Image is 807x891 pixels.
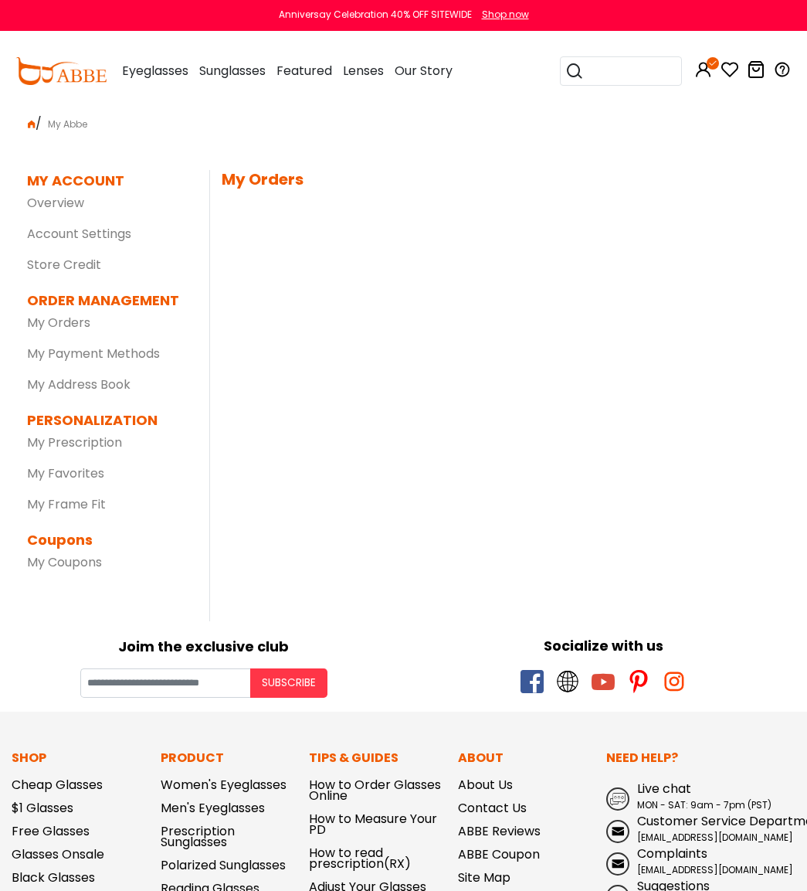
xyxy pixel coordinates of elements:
[637,831,793,844] span: [EMAIL_ADDRESS][DOMAIN_NAME]
[27,529,186,550] dt: Coupons
[250,668,327,698] button: Subscribe
[458,845,540,863] a: ABBE Coupon
[606,812,795,845] a: Customer Service Department [EMAIL_ADDRESS][DOMAIN_NAME]
[27,170,124,191] dt: MY ACCOUNT
[42,117,93,131] span: My Abbe
[27,314,90,332] a: My Orders
[482,8,529,22] div: Shop now
[161,776,287,794] a: Women's Eyeglasses
[276,62,332,80] span: Featured
[637,863,793,876] span: [EMAIL_ADDRESS][DOMAIN_NAME]
[458,799,527,817] a: Contact Us
[27,225,131,243] a: Account Settings
[458,749,592,767] p: About
[627,670,650,693] span: pinterest
[27,495,106,513] a: My Frame Fit
[27,410,186,430] dt: PERSONALIZATION
[309,776,441,804] a: How to Order Glasses Online
[12,822,90,840] a: Free Glasses
[412,635,796,656] div: Socialize with us
[12,749,145,767] p: Shop
[161,822,235,851] a: Prescription Sunglasses
[592,670,615,693] span: youtube
[12,633,396,657] div: Joim the exclusive club
[161,856,286,874] a: Polarized Sunglasses
[27,464,104,482] a: My Favorites
[309,844,411,872] a: How to read prescription(RX)
[27,553,102,571] a: My Coupons
[458,869,510,886] a: Site Map
[222,170,780,189] h5: My Orders
[606,845,795,877] a: Complaints [EMAIL_ADDRESS][DOMAIN_NAME]
[474,8,529,21] a: Shop now
[27,194,84,212] a: Overview
[279,8,472,22] div: Anniversay Celebration 40% OFF SITEWIDE
[161,799,265,817] a: Men's Eyeglasses
[12,869,95,886] a: Black Glasses
[15,108,792,133] div: /
[27,290,186,311] dt: ORDER MANAGEMENT
[12,799,73,817] a: $1 Glasses
[637,845,707,862] span: Complaints
[520,670,544,693] span: facebook
[556,670,579,693] span: twitter
[12,776,103,794] a: Cheap Glasses
[15,57,107,85] img: abbeglasses.com
[28,121,36,128] img: home.png
[395,62,453,80] span: Our Story
[458,822,541,840] a: ABBE Reviews
[199,62,266,80] span: Sunglasses
[122,62,188,80] span: Eyeglasses
[309,810,437,838] a: How to Measure Your PD
[637,798,771,811] span: MON - SAT: 9am - 7pm (PST)
[161,749,294,767] p: Product
[27,376,131,393] a: My Address Book
[309,749,442,767] p: Tips & Guides
[12,845,104,863] a: Glasses Onsale
[27,345,160,362] a: My Payment Methods
[637,780,691,797] span: Live chat
[80,668,250,698] input: Your email
[606,780,795,812] a: Live chat MON - SAT: 9am - 7pm (PST)
[27,434,122,451] a: My Prescription
[606,749,795,767] p: Need Help?
[27,256,101,274] a: Store Credit
[458,776,513,794] a: About Us
[663,670,686,693] span: instagram
[343,62,384,80] span: Lenses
